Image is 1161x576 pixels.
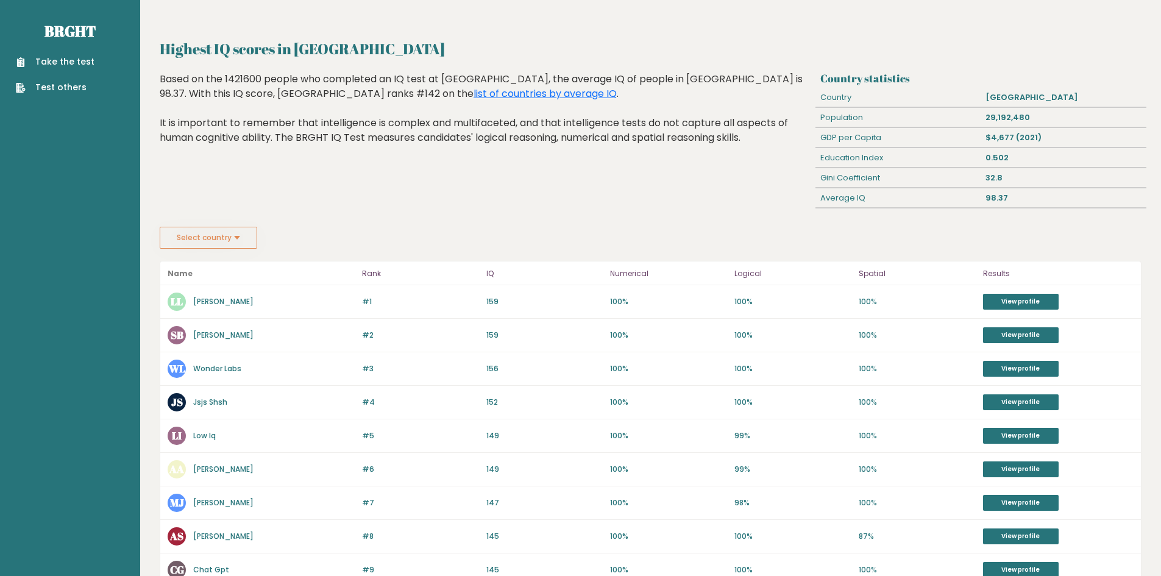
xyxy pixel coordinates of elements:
[983,394,1059,410] a: View profile
[193,330,254,340] a: [PERSON_NAME]
[193,531,254,541] a: [PERSON_NAME]
[193,430,216,441] a: Low Iq
[486,296,603,307] p: 159
[734,397,851,408] p: 100%
[362,363,479,374] p: #3
[815,168,981,188] div: Gini Coefficient
[983,361,1059,377] a: View profile
[815,148,981,168] div: Education Index
[734,266,851,281] p: Logical
[859,497,976,508] p: 100%
[610,330,727,341] p: 100%
[983,327,1059,343] a: View profile
[610,464,727,475] p: 100%
[820,72,1141,85] h3: Country statistics
[362,464,479,475] p: #6
[815,108,981,127] div: Population
[193,363,241,374] a: Wonder Labs
[362,564,479,575] p: #9
[362,397,479,408] p: #4
[859,531,976,542] p: 87%
[610,397,727,408] p: 100%
[193,397,227,407] a: Jsjs Shsh
[362,330,479,341] p: #2
[486,266,603,281] p: IQ
[610,497,727,508] p: 100%
[193,497,254,508] a: [PERSON_NAME]
[362,296,479,307] p: #1
[859,464,976,475] p: 100%
[981,128,1146,148] div: $4,677 (2021)
[610,564,727,575] p: 100%
[168,361,185,375] text: WL
[171,294,183,308] text: LL
[171,395,183,409] text: JS
[610,430,727,441] p: 100%
[734,464,851,475] p: 99%
[734,330,851,341] p: 100%
[859,296,976,307] p: 100%
[362,430,479,441] p: #5
[169,529,183,543] text: AS
[16,55,94,68] a: Take the test
[981,88,1146,107] div: [GEOGRAPHIC_DATA]
[486,564,603,575] p: 145
[610,266,727,281] p: Numerical
[859,330,976,341] p: 100%
[486,464,603,475] p: 149
[486,531,603,542] p: 145
[983,428,1059,444] a: View profile
[486,397,603,408] p: 152
[815,88,981,107] div: Country
[983,461,1059,477] a: View profile
[734,564,851,575] p: 100%
[859,266,976,281] p: Spatial
[981,188,1146,208] div: 98.37
[859,430,976,441] p: 100%
[859,397,976,408] p: 100%
[983,495,1059,511] a: View profile
[168,268,193,279] b: Name
[486,430,603,441] p: 149
[362,531,479,542] p: #8
[160,227,257,249] button: Select country
[981,108,1146,127] div: 29,192,480
[474,87,617,101] a: list of countries by average IQ
[44,21,96,41] a: Brght
[815,188,981,208] div: Average IQ
[362,266,479,281] p: Rank
[486,497,603,508] p: 147
[16,81,94,94] a: Test others
[734,497,851,508] p: 98%
[169,462,184,476] text: AA
[193,564,229,575] a: Chat Gpt
[734,296,851,307] p: 100%
[859,363,976,374] p: 100%
[610,296,727,307] p: 100%
[486,330,603,341] p: 159
[981,148,1146,168] div: 0.502
[983,528,1059,544] a: View profile
[983,266,1134,281] p: Results
[610,531,727,542] p: 100%
[734,363,851,374] p: 100%
[160,72,811,163] div: Based on the 1421600 people who completed an IQ test at [GEOGRAPHIC_DATA], the average IQ of peop...
[734,430,851,441] p: 99%
[859,564,976,575] p: 100%
[171,328,183,342] text: SB
[610,363,727,374] p: 100%
[193,296,254,307] a: [PERSON_NAME]
[486,363,603,374] p: 156
[160,38,1141,60] h2: Highest IQ scores in [GEOGRAPHIC_DATA]
[734,531,851,542] p: 100%
[172,428,182,443] text: LI
[170,496,184,510] text: MJ
[362,497,479,508] p: #7
[983,294,1059,310] a: View profile
[815,128,981,148] div: GDP per Capita
[981,168,1146,188] div: 32.8
[193,464,254,474] a: [PERSON_NAME]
